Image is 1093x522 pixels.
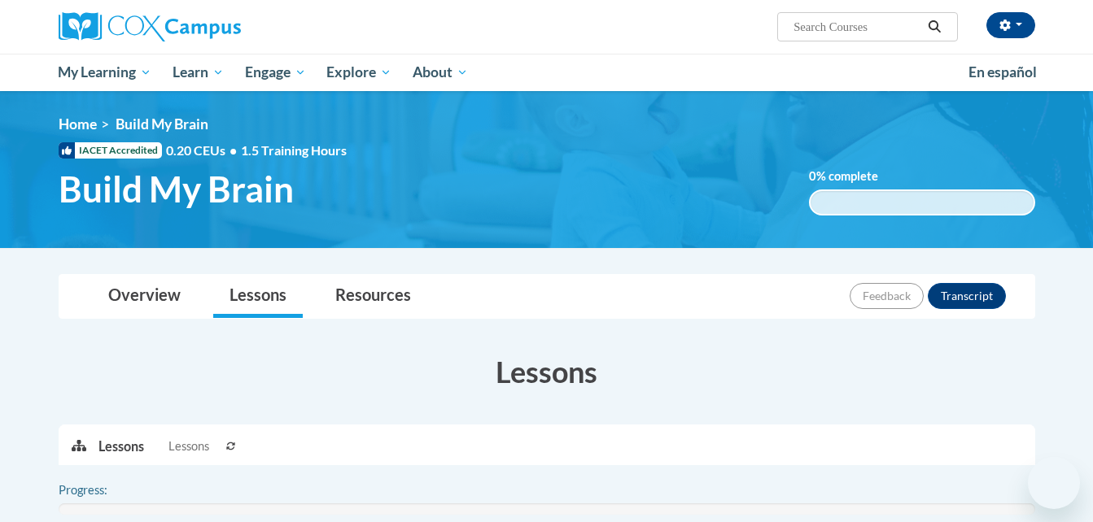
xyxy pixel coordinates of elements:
[986,12,1035,38] button: Account Settings
[326,63,391,82] span: Explore
[92,275,197,318] a: Overview
[319,275,427,318] a: Resources
[402,54,479,91] a: About
[59,12,368,41] a: Cox Campus
[59,351,1035,392] h3: Lessons
[809,167,903,185] label: % complete
[59,167,294,211] span: Build My Brain
[234,54,317,91] a: Engage
[922,17,947,37] button: Search
[59,481,152,499] label: Progress:
[230,142,237,158] span: •
[245,63,306,82] span: Engage
[98,437,144,455] p: Lessons
[48,54,163,91] a: My Learning
[850,283,924,309] button: Feedback
[241,142,347,158] span: 1.5 Training Hours
[173,63,224,82] span: Learn
[958,55,1047,89] a: En español
[809,169,816,183] span: 0
[316,54,402,91] a: Explore
[413,63,468,82] span: About
[59,115,97,133] a: Home
[1028,457,1080,509] iframe: Button to launch messaging window
[58,63,151,82] span: My Learning
[168,437,209,455] span: Lessons
[166,141,241,159] span: 0.20 CEUs
[792,17,922,37] input: Search Courses
[213,275,303,318] a: Lessons
[162,54,234,91] a: Learn
[968,63,1037,80] span: En español
[59,12,241,41] img: Cox Campus
[116,115,208,133] span: Build My Brain
[928,283,1006,309] button: Transcript
[59,142,162,159] span: IACET Accredited
[34,54,1060,91] div: Main menu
